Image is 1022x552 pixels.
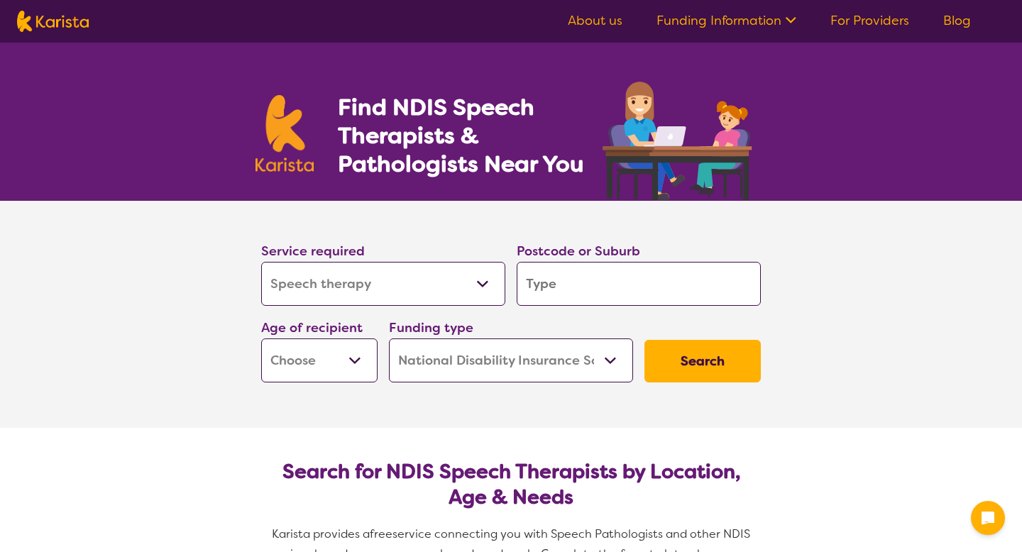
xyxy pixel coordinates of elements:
[644,340,761,382] button: Search
[272,526,370,541] span: Karista provides a
[261,243,365,260] label: Service required
[656,12,796,29] a: Funding Information
[338,93,600,178] h1: Find NDIS Speech Therapists & Pathologists Near You
[370,526,392,541] span: free
[568,12,622,29] a: About us
[389,319,473,336] label: Funding type
[517,262,761,306] input: Type
[273,459,749,510] h2: Search for NDIS Speech Therapists by Location, Age & Needs
[17,11,89,32] img: Karista logo
[591,77,766,201] img: speech-therapy
[943,12,971,29] a: Blog
[255,95,314,172] img: Karista logo
[261,319,363,336] label: Age of recipient
[517,243,640,260] label: Postcode or Suburb
[830,12,909,29] a: For Providers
